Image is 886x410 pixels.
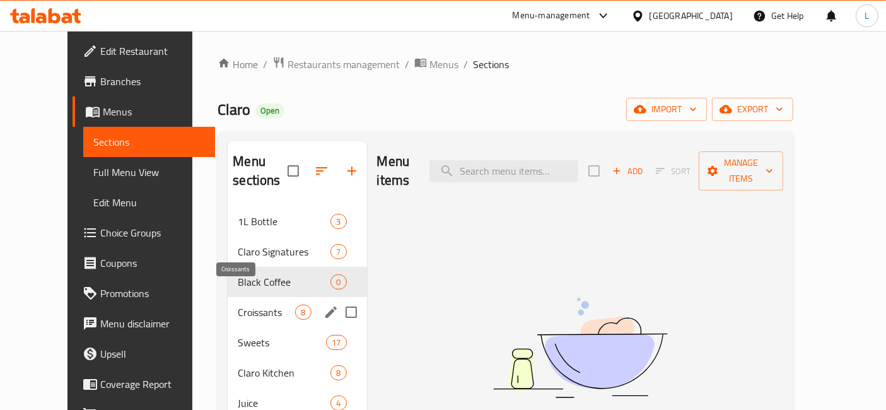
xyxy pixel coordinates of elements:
span: Branches [100,74,206,89]
a: Edit Restaurant [73,36,216,66]
span: Open [255,105,284,116]
button: edit [322,303,341,322]
span: Sections [93,134,206,149]
div: Menu-management [513,8,590,23]
a: Restaurants management [272,56,400,73]
span: Promotions [100,286,206,301]
span: Sort sections [306,156,337,186]
div: Croissants8edit [228,297,366,327]
div: items [330,244,346,259]
span: Add item [607,161,648,181]
div: items [295,305,311,320]
span: Sections [473,57,509,72]
li: / [405,57,409,72]
span: Edit Restaurant [100,44,206,59]
span: Upsell [100,346,206,361]
span: Claro [218,95,250,124]
span: 17 [327,337,346,349]
a: Choice Groups [73,218,216,248]
span: 4 [331,397,346,409]
h2: Menu sections [233,152,287,190]
a: Promotions [73,278,216,308]
div: Sweets17 [228,327,366,358]
span: import [636,102,697,117]
span: export [722,102,783,117]
a: Menu disclaimer [73,308,216,339]
a: Menus [73,97,216,127]
span: 8 [331,367,346,379]
span: Coupons [100,255,206,271]
span: Choice Groups [100,225,206,240]
div: items [330,214,346,229]
button: import [626,98,707,121]
div: Black Coffee0 [228,267,366,297]
a: Menus [414,56,458,73]
span: Menus [429,57,458,72]
span: Menus [103,104,206,119]
span: Manage items [709,155,773,187]
span: Black Coffee [238,274,330,290]
span: Full Menu View [93,165,206,180]
button: Manage items [699,151,783,190]
a: Coverage Report [73,369,216,399]
div: items [330,365,346,380]
a: Branches [73,66,216,97]
span: 1L Bottle [238,214,330,229]
span: Claro Kitchen [238,365,330,380]
span: Add [610,164,644,179]
span: Croissants [238,305,295,320]
span: 8 [296,307,310,319]
a: Coupons [73,248,216,278]
span: Select all sections [280,158,306,184]
span: Claro Signatures [238,244,330,259]
div: Claro Kitchen8 [228,358,366,388]
span: 7 [331,246,346,258]
button: Add [607,161,648,181]
div: Claro Signatures7 [228,237,366,267]
span: 3 [331,216,346,228]
span: Edit Menu [93,195,206,210]
span: L [865,9,869,23]
div: [GEOGRAPHIC_DATA] [650,9,733,23]
button: export [712,98,793,121]
span: Coverage Report [100,377,206,392]
a: Full Menu View [83,157,216,187]
span: Sweets [238,335,326,350]
li: / [463,57,468,72]
h2: Menu items [377,152,415,190]
a: Edit Menu [83,187,216,218]
span: Menu disclaimer [100,316,206,331]
div: items [330,274,346,290]
li: / [263,57,267,72]
div: items [326,335,346,350]
a: Home [218,57,258,72]
div: Open [255,103,284,119]
nav: breadcrumb [218,56,793,73]
a: Sections [83,127,216,157]
div: 1L Bottle3 [228,206,366,237]
a: Upsell [73,339,216,369]
input: search [429,160,578,182]
span: Sort items [648,161,699,181]
button: Add section [337,156,367,186]
span: Restaurants management [288,57,400,72]
span: 0 [331,276,346,288]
